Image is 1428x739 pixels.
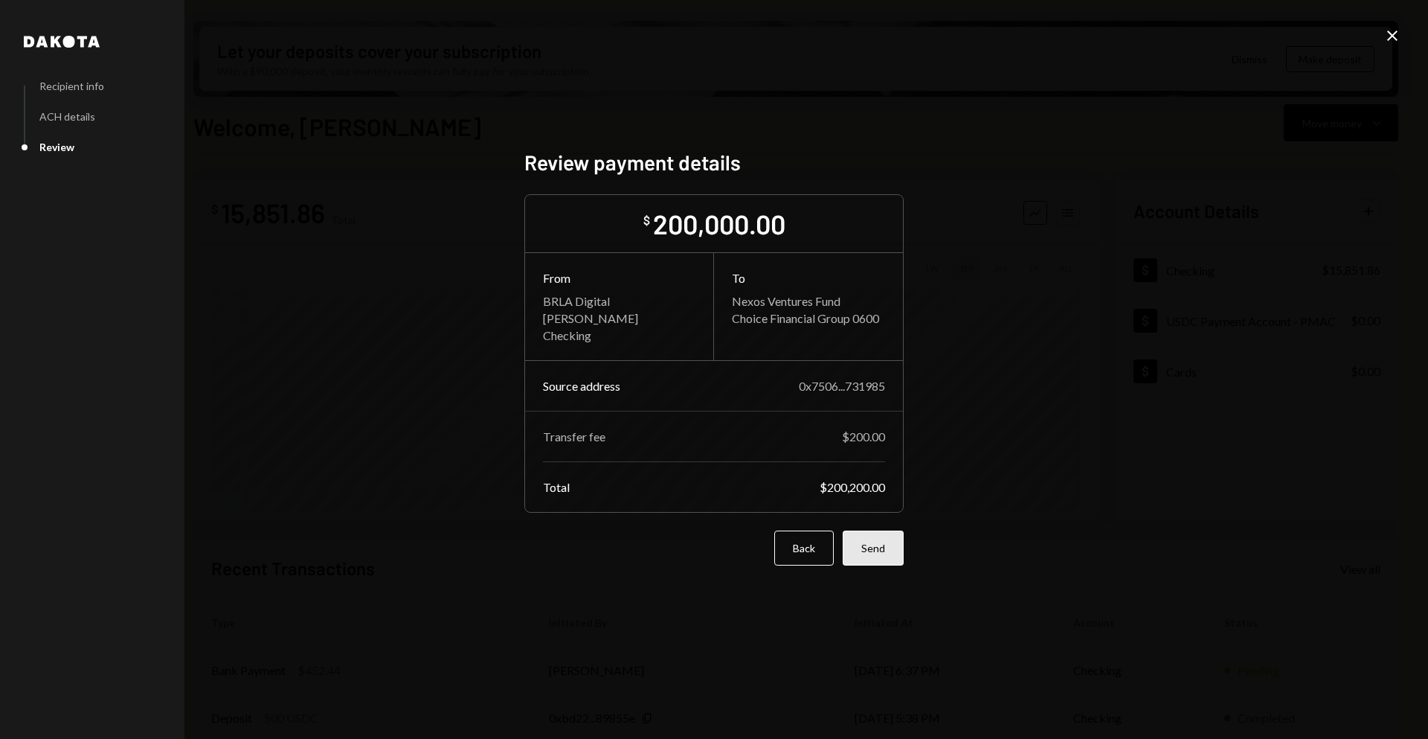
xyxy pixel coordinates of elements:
[799,379,885,393] div: 0x7506...731985
[732,311,885,325] div: Choice Financial Group 0600
[820,480,885,494] div: $200,200.00
[543,429,605,444] div: Transfer fee
[842,429,885,444] div: $200.00
[543,379,620,393] div: Source address
[543,328,695,342] div: Checking
[774,531,834,566] button: Back
[39,110,95,123] div: ACH details
[732,271,885,285] div: To
[39,80,104,92] div: Recipient info
[524,148,904,177] h2: Review payment details
[653,207,785,240] div: 200,000.00
[39,141,74,153] div: Review
[732,294,885,308] div: Nexos Ventures Fund
[543,271,695,285] div: From
[843,531,904,566] button: Send
[543,480,570,494] div: Total
[543,311,695,325] div: [PERSON_NAME]
[543,294,695,308] div: BRLA Digital
[643,213,650,228] div: $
